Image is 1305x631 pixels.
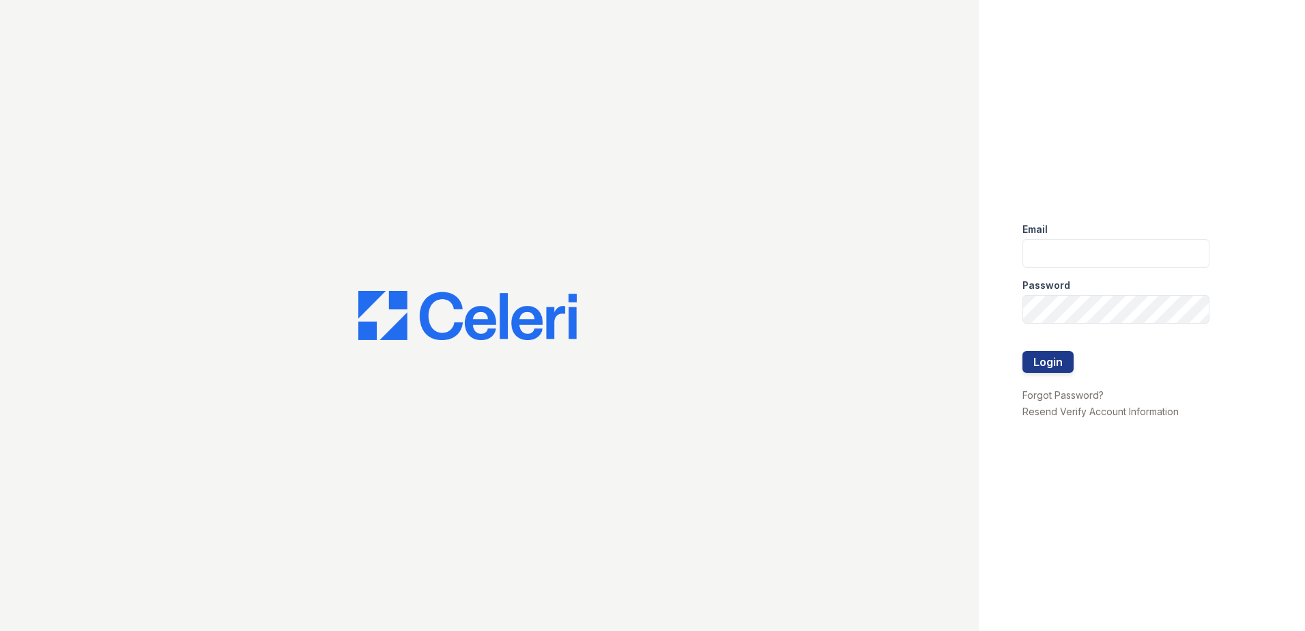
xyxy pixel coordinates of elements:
[1022,406,1179,417] a: Resend Verify Account Information
[1022,389,1104,401] a: Forgot Password?
[1022,223,1048,236] label: Email
[1022,279,1070,292] label: Password
[1022,351,1074,373] button: Login
[358,291,577,340] img: CE_Logo_Blue-a8612792a0a2168367f1c8372b55b34899dd931a85d93a1a3d3e32e68fde9ad4.png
